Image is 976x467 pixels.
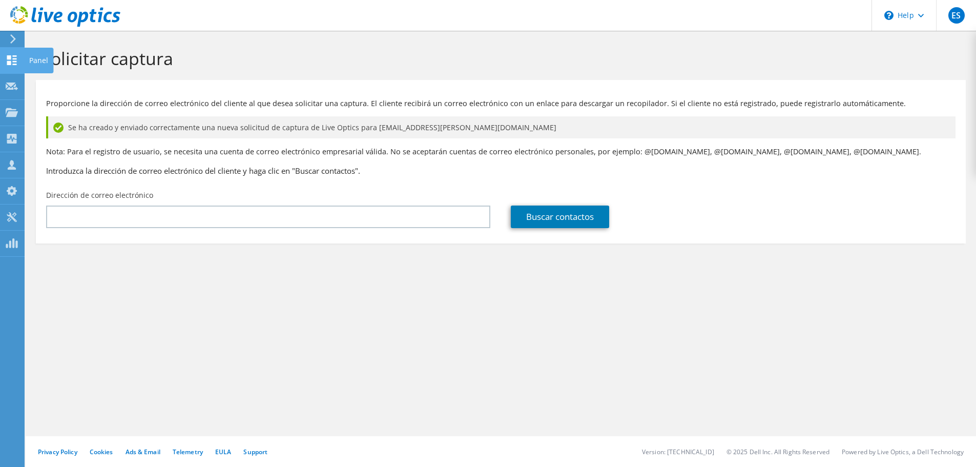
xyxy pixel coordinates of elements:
[884,11,894,20] svg: \n
[511,206,609,228] a: Buscar contactos
[726,448,829,456] li: © 2025 Dell Inc. All Rights Reserved
[46,165,956,176] h3: Introduzca la dirección de correo electrónico del cliente y haga clic en "Buscar contactos".
[46,146,956,157] p: Nota: Para el registro de usuario, se necesita una cuenta de correo electrónico empresarial válid...
[126,448,160,456] a: Ads & Email
[215,448,231,456] a: EULA
[41,48,956,69] h1: Solicitar captura
[24,48,53,73] div: Panel
[46,190,153,200] label: Dirección de correo electrónico
[642,448,714,456] li: Version: [TECHNICAL_ID]
[46,98,956,109] p: Proporcione la dirección de correo electrónico del cliente al que desea solicitar una captura. El...
[173,448,203,456] a: Telemetry
[948,7,965,24] span: ES
[243,448,267,456] a: Support
[38,448,77,456] a: Privacy Policy
[68,122,556,133] span: Se ha creado y enviado correctamente una nueva solicitud de captura de Live Optics para [EMAIL_AD...
[842,448,964,456] li: Powered by Live Optics, a Dell Technology
[90,448,113,456] a: Cookies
